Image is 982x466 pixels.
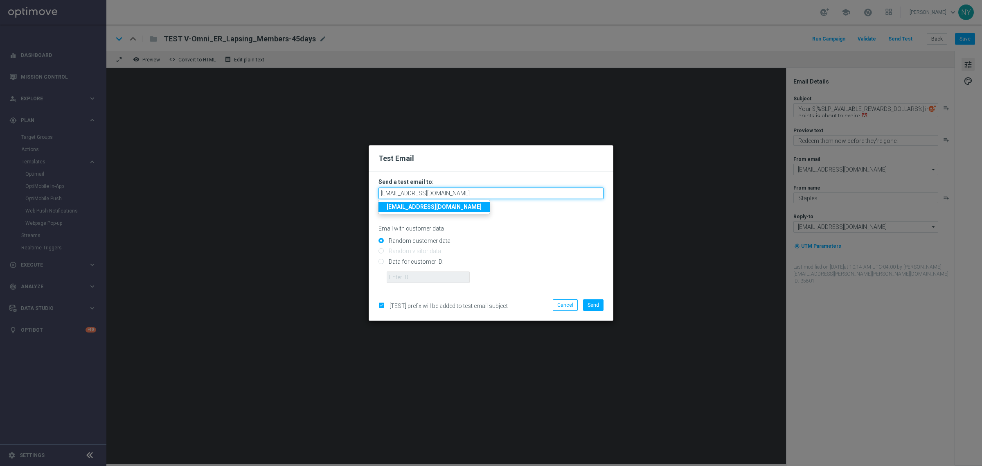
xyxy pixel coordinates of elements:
strong: [EMAIL_ADDRESS][DOMAIN_NAME] [387,204,482,210]
label: Random customer data [387,237,450,244]
input: Enter ID [387,271,470,283]
a: [EMAIL_ADDRESS][DOMAIN_NAME] [378,202,490,212]
button: Cancel [553,299,578,311]
h3: Send a test email to: [378,178,604,185]
span: [TEST] prefix will be added to test email subject [390,303,508,309]
span: Send [588,302,599,308]
p: Separate multiple addresses with commas [378,201,604,208]
button: Send [583,299,604,311]
p: Email with customer data [378,225,604,232]
h2: Test Email [378,154,604,163]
